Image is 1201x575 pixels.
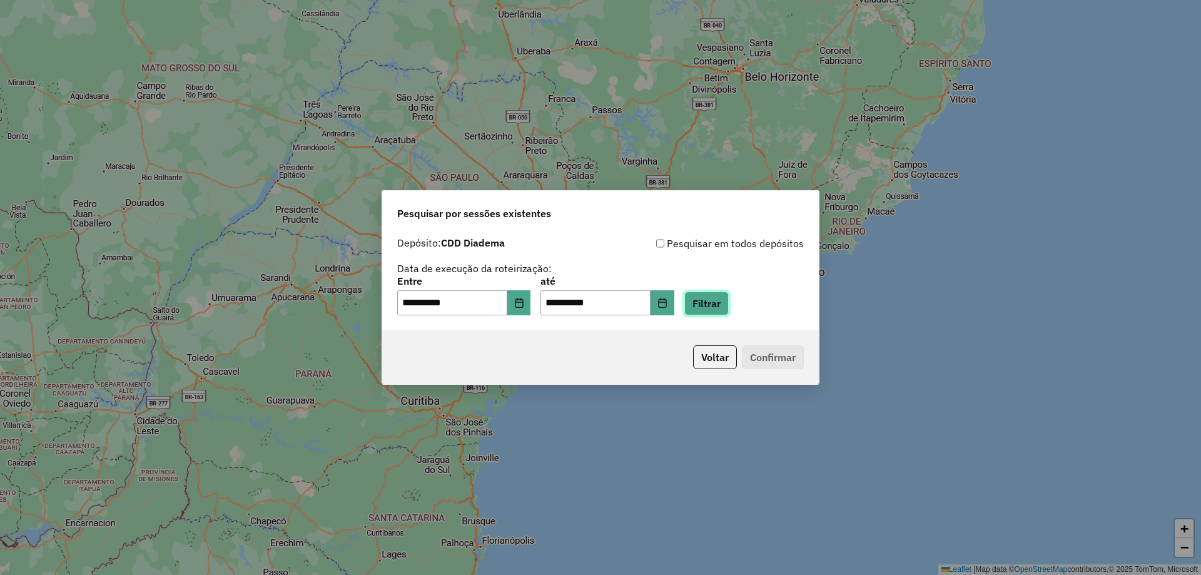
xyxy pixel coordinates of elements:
span: Pesquisar por sessões existentes [397,206,551,221]
label: Depósito: [397,235,505,250]
button: Voltar [693,345,737,369]
label: até [540,273,674,288]
strong: CDD Diadema [441,237,505,249]
button: Choose Date [651,290,674,315]
label: Data de execução da roteirização: [397,261,552,276]
button: Choose Date [507,290,531,315]
button: Filtrar [684,292,729,315]
label: Entre [397,273,530,288]
div: Pesquisar em todos depósitos [600,236,804,251]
